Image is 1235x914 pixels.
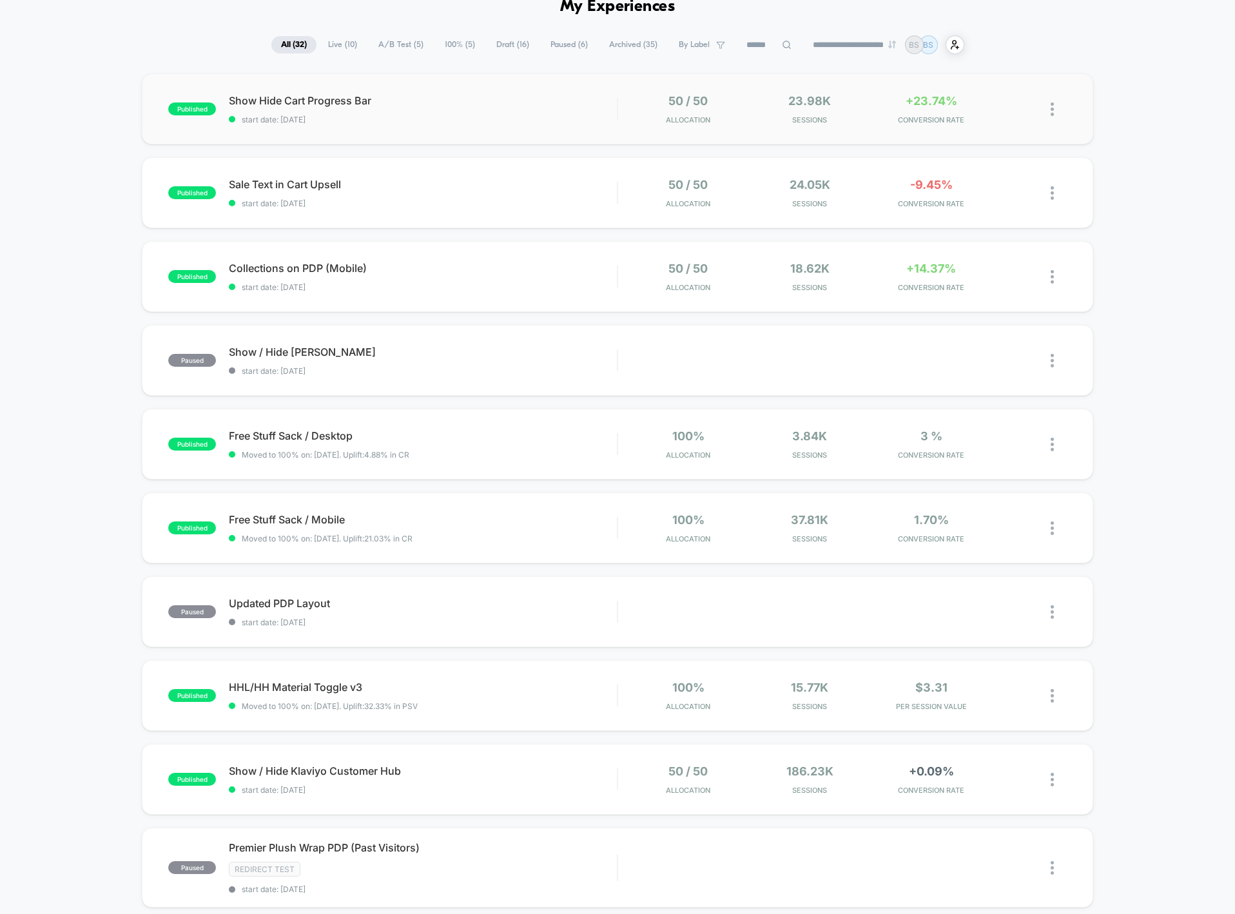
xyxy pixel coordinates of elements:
span: paused [168,861,216,874]
span: +0.09% [909,764,954,778]
span: start date: [DATE] [229,884,617,894]
span: 15.77k [791,681,828,694]
span: CONVERSION RATE [873,786,988,795]
span: Allocation [666,115,710,124]
span: Live ( 10 ) [318,36,367,53]
span: Moved to 100% on: [DATE] . Uplift: 21.03% in CR [242,534,413,543]
span: Sessions [752,451,867,460]
span: start date: [DATE] [229,617,617,627]
span: 100% ( 5 ) [435,36,485,53]
img: close [1051,438,1054,451]
span: Sessions [752,534,867,543]
span: Allocation [666,283,710,292]
span: Collections on PDP (Mobile) [229,262,617,275]
span: Allocation [666,199,710,208]
img: close [1051,270,1054,284]
span: 50 / 50 [668,94,708,108]
span: published [168,102,216,115]
span: Archived ( 35 ) [599,36,667,53]
p: BS [909,40,919,50]
span: published [168,689,216,702]
span: All ( 32 ) [271,36,316,53]
span: 50 / 50 [668,262,708,275]
span: Premier Plush Wrap PDP (Past Visitors) [229,841,617,854]
img: close [1051,861,1054,875]
span: start date: [DATE] [229,199,617,208]
span: 186.23k [786,764,833,778]
img: close [1051,689,1054,703]
span: HHL/HH Material Toggle v3 [229,681,617,694]
span: 18.62k [790,262,830,275]
span: start date: [DATE] [229,115,617,124]
span: CONVERSION RATE [873,199,988,208]
span: start date: [DATE] [229,366,617,376]
span: CONVERSION RATE [873,451,988,460]
span: Allocation [666,786,710,795]
img: close [1051,186,1054,200]
img: close [1051,354,1054,367]
span: +14.37% [906,262,956,275]
span: 23.98k [788,94,831,108]
span: Updated PDP Layout [229,597,617,610]
span: 100% [672,681,705,694]
span: Sessions [752,702,867,711]
span: Redirect Test [229,862,300,877]
span: start date: [DATE] [229,282,617,292]
span: paused [168,605,216,618]
span: published [168,521,216,534]
span: 50 / 50 [668,764,708,778]
span: Free Stuff Sack / Desktop [229,429,617,442]
span: published [168,186,216,199]
img: close [1051,521,1054,535]
span: published [168,270,216,283]
span: Allocation [666,702,710,711]
span: 3 % [920,429,942,443]
span: By Label [679,40,710,50]
img: close [1051,773,1054,786]
span: 37.81k [791,513,828,527]
span: -9.45% [910,178,953,191]
span: 3.84k [792,429,827,443]
span: Sale Text in Cart Upsell [229,178,617,191]
span: PER SESSION VALUE [873,702,988,711]
span: 24.05k [790,178,830,191]
span: +23.74% [906,94,957,108]
span: Sessions [752,283,867,292]
span: Draft ( 16 ) [487,36,539,53]
span: Allocation [666,534,710,543]
span: Allocation [666,451,710,460]
span: $3.31 [915,681,948,694]
span: CONVERSION RATE [873,115,988,124]
img: close [1051,605,1054,619]
span: 100% [672,429,705,443]
span: Moved to 100% on: [DATE] . Uplift: 4.88% in CR [242,450,409,460]
span: Free Stuff Sack / Mobile [229,513,617,526]
span: CONVERSION RATE [873,283,988,292]
span: CONVERSION RATE [873,534,988,543]
span: paused [168,354,216,367]
span: published [168,773,216,786]
span: Sessions [752,115,867,124]
span: A/B Test ( 5 ) [369,36,433,53]
span: published [168,438,216,451]
span: Show / Hide Klaviyo Customer Hub [229,764,617,777]
img: end [888,41,896,48]
span: Moved to 100% on: [DATE] . Uplift: 32.33% in PSV [242,701,418,711]
span: 50 / 50 [668,178,708,191]
span: Sessions [752,786,867,795]
p: BS [923,40,933,50]
span: start date: [DATE] [229,785,617,795]
span: Show Hide Cart Progress Bar [229,94,617,107]
span: 1.70% [914,513,949,527]
span: 100% [672,513,705,527]
span: Show / Hide [PERSON_NAME] [229,345,617,358]
img: close [1051,102,1054,116]
span: Paused ( 6 ) [541,36,598,53]
span: Sessions [752,199,867,208]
